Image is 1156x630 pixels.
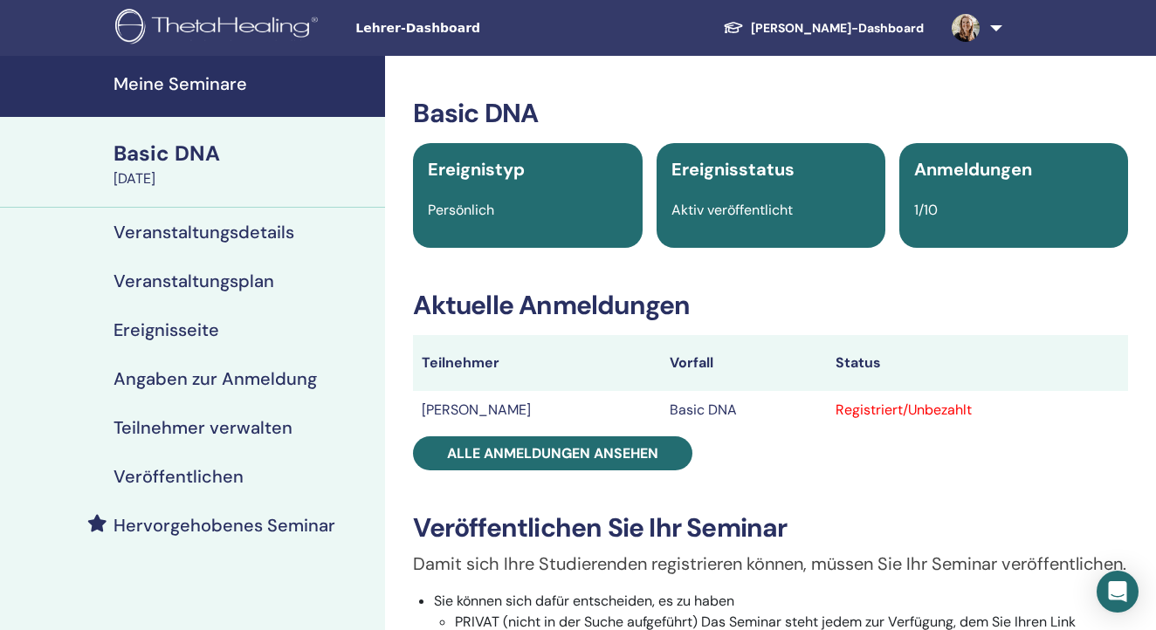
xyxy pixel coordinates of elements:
[661,391,827,429] td: Basic DNA
[1097,571,1139,613] div: Open Intercom Messenger
[413,98,1128,129] h3: Basic DNA
[827,335,1128,391] th: Status
[428,158,525,181] span: Ereignistyp
[709,12,938,45] a: [PERSON_NAME]-Dashboard
[114,319,219,340] h4: Ereignisseite
[952,14,980,42] img: default.jpg
[115,9,324,48] img: logo.png
[413,335,661,391] th: Teilnehmer
[114,139,375,168] div: Basic DNA
[114,515,335,536] h4: Hervorgehobenes Seminar
[914,201,938,219] span: 1/10
[413,290,1128,321] h3: Aktuelle Anmeldungen
[671,201,793,219] span: Aktiv veröffentlicht
[671,158,795,181] span: Ereignisstatus
[413,436,692,470] a: Alle Anmeldungen ansehen
[413,551,1128,577] p: Damit sich Ihre Studierenden registrieren können, müssen Sie Ihr Seminar veröffentlichen.
[114,270,274,291] h4: Veranstaltungsplan
[114,417,292,438] h4: Teilnehmer verwalten
[914,158,1032,181] span: Anmeldungen
[114,73,375,94] h4: Meine Seminare
[723,20,744,35] img: graduation-cap-white.svg
[114,222,294,243] h4: Veranstaltungsdetails
[413,391,661,429] td: [PERSON_NAME]
[836,400,1119,421] div: Registriert/Unbezahlt
[114,368,317,389] h4: Angaben zur Anmeldung
[428,201,494,219] span: Persönlich
[355,19,617,38] span: Lehrer-Dashboard
[103,139,385,189] a: Basic DNA[DATE]
[447,444,658,462] span: Alle Anmeldungen ansehen
[661,335,827,391] th: Vorfall
[413,512,1128,544] h3: Veröffentlichen Sie Ihr Seminar
[114,466,244,487] h4: Veröffentlichen
[114,168,375,189] div: [DATE]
